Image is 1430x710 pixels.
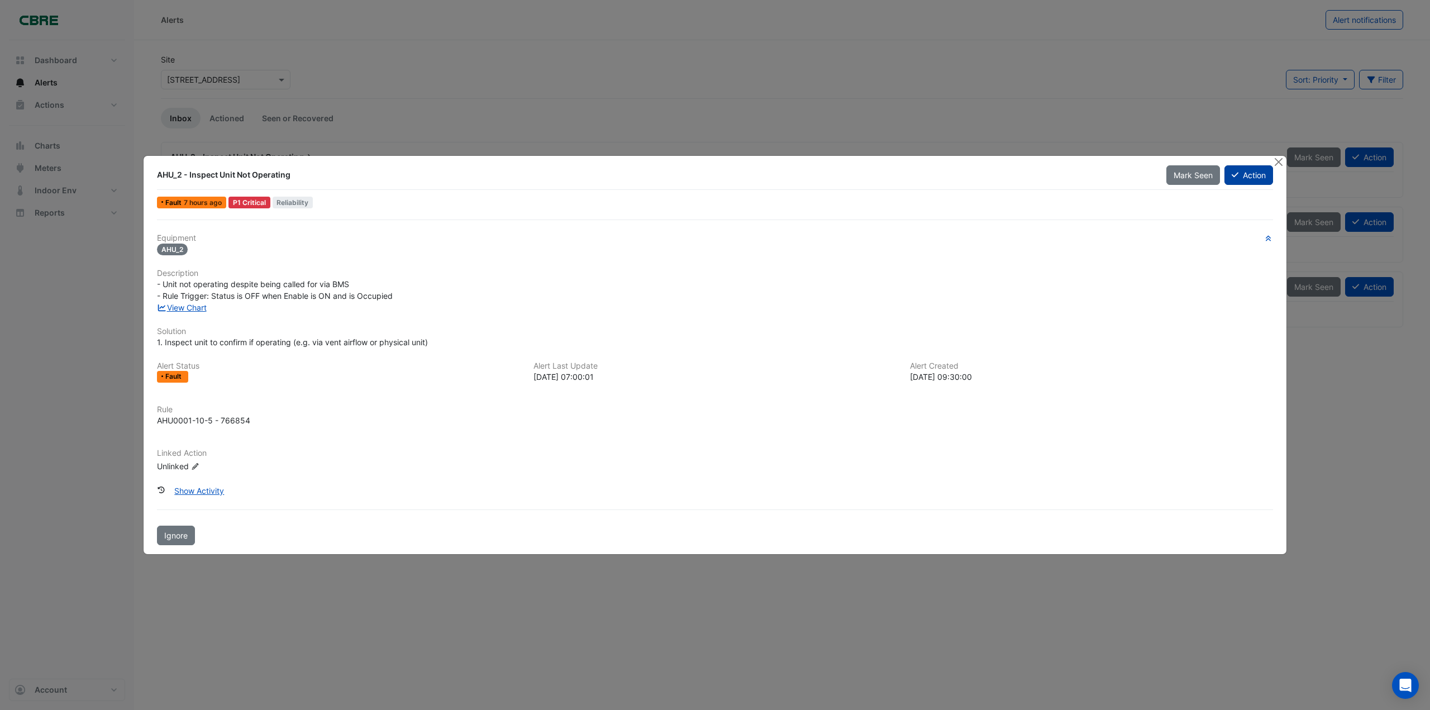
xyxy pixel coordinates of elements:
h6: Description [157,269,1273,278]
button: Ignore [157,526,195,545]
span: Fault [165,373,184,380]
h6: Linked Action [157,449,1273,458]
button: Close [1272,156,1284,168]
a: View Chart [157,303,207,312]
div: Unlinked [157,460,291,471]
fa-icon: Edit Linked Action [191,462,199,470]
span: Ignore [164,531,188,540]
div: P1 Critical [228,197,270,208]
h6: Solution [157,327,1273,336]
button: Show Activity [167,481,231,501]
div: AHU_2 - Inspect Unit Not Operating [157,169,1153,180]
h6: Alert Last Update [533,361,897,371]
span: Wed 13-Aug-2025 07:00 AEST [184,198,222,207]
span: 1. Inspect unit to confirm if operating (e.g. via vent airflow or physical unit) [157,337,428,347]
h6: Alert Created [910,361,1273,371]
span: Mark Seen [1174,170,1213,180]
div: [DATE] 09:30:00 [910,371,1273,383]
span: Reliability [273,197,313,208]
button: Mark Seen [1166,165,1220,185]
span: - Unit not operating despite being called for via BMS - Rule Trigger: Status is OFF when Enable i... [157,279,393,301]
span: Fault [165,199,184,206]
button: Action [1224,165,1273,185]
span: AHU_2 [157,244,188,255]
h6: Alert Status [157,361,520,371]
div: AHU0001-10-5 - 766854 [157,414,250,426]
div: [DATE] 07:00:01 [533,371,897,383]
h6: Rule [157,405,1273,414]
h6: Equipment [157,234,1273,243]
div: Open Intercom Messenger [1392,672,1419,699]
